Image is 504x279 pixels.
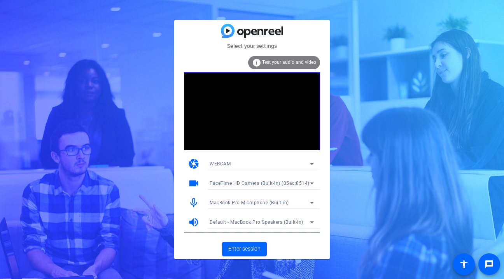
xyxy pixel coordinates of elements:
button: Enter session [222,242,267,256]
span: WEBCAM [210,161,231,167]
mat-icon: volume_up [188,216,199,228]
span: Enter session [228,245,261,253]
span: Test your audio and video [262,60,316,65]
mat-icon: message [485,260,494,269]
mat-icon: info [252,58,261,67]
mat-icon: accessibility [459,260,469,269]
mat-icon: camera [188,158,199,170]
span: Default - MacBook Pro Speakers (Built-in) [210,219,303,225]
span: FaceTime HD Camera (Built-in) (05ac:8514) [210,181,310,186]
mat-icon: mic_none [188,197,199,209]
mat-card-subtitle: Select your settings [174,42,330,50]
img: blue-gradient.svg [221,24,283,37]
span: MacBook Pro Microphone (Built-in) [210,200,289,205]
mat-icon: videocam [188,177,199,189]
